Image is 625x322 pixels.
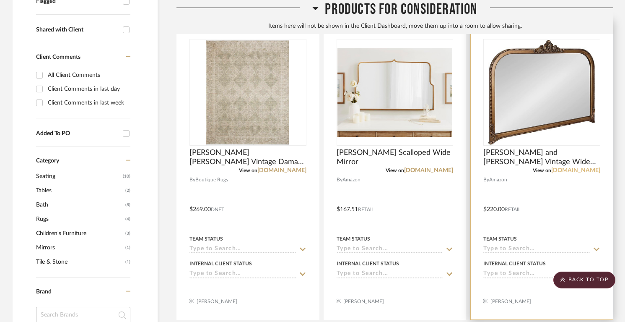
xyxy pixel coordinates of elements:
span: Tile & Stone [36,255,123,269]
span: (1) [125,255,130,269]
span: [PERSON_NAME] and [PERSON_NAME] Vintage Wide Mirror [483,148,600,167]
span: (1) [125,241,130,254]
a: [DOMAIN_NAME] [404,168,453,173]
span: (10) [123,170,130,183]
span: Rugs [36,212,123,226]
div: Client Comments in last day [48,82,128,96]
div: Team Status [337,235,370,243]
span: [PERSON_NAME] [PERSON_NAME] Vintage Damask Rug [189,148,306,167]
span: Tables [36,183,123,198]
input: Type to Search… [189,270,296,278]
div: 0 [484,39,600,145]
a: [DOMAIN_NAME] [257,168,306,173]
div: Team Status [483,235,517,243]
span: Amazon [489,176,507,184]
span: Seating [36,169,121,183]
input: Type to Search… [483,246,590,254]
div: Added To PO [36,130,119,137]
span: By [337,176,342,184]
a: [DOMAIN_NAME] [551,168,600,173]
div: Items here will not be shown in the Client Dashboard, move them up into a room to allow sharing. [176,21,613,31]
input: Type to Search… [483,270,590,278]
span: By [189,176,195,184]
div: Team Status [189,235,223,243]
span: Boutique Rugs [195,176,228,184]
span: By [483,176,489,184]
span: (8) [125,198,130,212]
span: Bath [36,198,123,212]
span: Children's Furniture [36,226,123,241]
img: Gezella Scalloped Wide Mirror [337,48,453,137]
img: Kate and Laurel Vintage Wide Mirror [488,40,595,145]
span: Client Comments [36,54,80,60]
span: Amazon [342,176,360,184]
span: (4) [125,212,130,226]
input: Type to Search… [189,246,296,254]
span: Brand [36,289,52,295]
span: (3) [125,227,130,240]
span: Mirrors [36,241,123,255]
div: Client Comments in last week [48,96,128,110]
input: Type to Search… [337,246,443,254]
span: Category [36,157,59,165]
span: (2) [125,184,130,197]
div: Internal Client Status [483,260,546,267]
input: Type to Search… [337,270,443,278]
div: All Client Comments [48,68,128,82]
span: View on [533,168,551,173]
span: View on [239,168,257,173]
div: Shared with Client [36,26,119,34]
div: Internal Client Status [337,260,399,267]
div: Internal Client Status [189,260,252,267]
img: Galey Alix Fetscher IV Vintage Damask Rug [206,40,289,145]
div: 0 [190,39,306,145]
span: View on [386,168,404,173]
span: [PERSON_NAME] Scalloped Wide Mirror [337,148,454,167]
scroll-to-top-button: BACK TO TOP [553,272,615,288]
